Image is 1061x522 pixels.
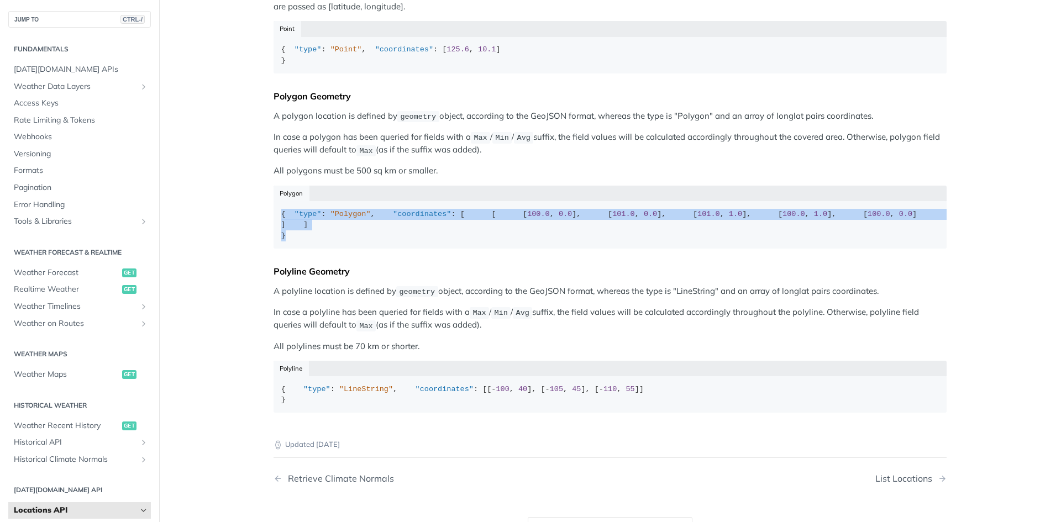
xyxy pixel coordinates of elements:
span: Weather Data Layers [14,81,136,92]
p: All polylines must be 70 km or shorter. [274,340,947,353]
span: Formats [14,165,148,176]
span: 101.0 [697,210,720,218]
span: get [122,285,136,294]
span: 125.6 [447,45,469,54]
a: Historical APIShow subpages for Historical API [8,434,151,451]
span: 1.0 [729,210,742,218]
a: Weather Mapsget [8,366,151,383]
span: Max [474,134,487,142]
span: "type" [295,210,322,218]
span: Error Handling [14,199,148,210]
span: "type" [295,45,322,54]
button: Show subpages for Weather Data Layers [139,82,148,91]
span: Min [495,134,508,142]
a: Weather TimelinesShow subpages for Weather Timelines [8,298,151,315]
button: Show subpages for Historical Climate Normals [139,455,148,464]
span: 45 [572,385,581,393]
p: In case a polygon has been queried for fields with a / / suffix, the field values will be calcula... [274,131,947,157]
span: Avg [517,134,530,142]
span: Max [472,309,486,317]
span: 0.0 [644,210,657,218]
span: - [491,385,496,393]
a: Weather Data LayersShow subpages for Weather Data Layers [8,78,151,95]
span: Webhooks [14,131,148,143]
a: Weather Forecastget [8,265,151,281]
a: Rate Limiting & Tokens [8,112,151,129]
span: 40 [518,385,527,393]
span: 10.1 [478,45,496,54]
a: Next Page: List Locations [875,473,947,484]
span: 100 [496,385,509,393]
a: Locations APIHide subpages for Locations API [8,502,151,519]
span: get [122,370,136,379]
span: Access Keys [14,98,148,109]
span: Historical Climate Normals [14,454,136,465]
span: Max [359,146,372,155]
span: get [122,268,136,277]
p: All polygons must be 500 sq km or smaller. [274,165,947,177]
div: Polyline Geometry [274,266,947,277]
span: Max [359,321,372,330]
a: Access Keys [8,95,151,112]
a: Webhooks [8,129,151,145]
span: 100.0 [527,210,550,218]
span: 1.0 [814,210,827,218]
div: { : , : [ , ] } [281,44,939,66]
span: - [599,385,603,393]
span: geometry [400,113,436,121]
span: Historical API [14,437,136,448]
span: 101.0 [612,210,635,218]
button: Show subpages for Weather Timelines [139,302,148,311]
nav: Pagination Controls [274,462,947,495]
a: Tools & LibrariesShow subpages for Tools & Libraries [8,213,151,230]
span: "Point" [330,45,362,54]
button: Show subpages for Tools & Libraries [139,217,148,226]
h2: Historical Weather [8,400,151,410]
span: - [545,385,550,393]
a: Pagination [8,180,151,196]
span: Weather on Routes [14,318,136,329]
p: In case a polyline has been queried for fields with a / / suffix, the field values will be calcul... [274,306,947,332]
span: Min [494,309,507,317]
h2: Weather Forecast & realtime [8,247,151,257]
a: Realtime Weatherget [8,281,151,298]
span: "coordinates" [393,210,451,218]
div: { : , : [[ , ], [ , ], [ , ]] } [281,384,939,405]
span: Avg [516,309,529,317]
div: Polygon Geometry [274,91,947,102]
span: geometry [399,288,435,296]
span: CTRL-/ [120,15,145,24]
span: "Polygon" [330,210,371,218]
span: "coordinates" [375,45,433,54]
span: Realtime Weather [14,284,119,295]
span: Versioning [14,149,148,160]
button: Hide subpages for Locations API [139,506,148,515]
a: Error Handling [8,197,151,213]
span: "coordinates" [416,385,474,393]
span: Weather Maps [14,369,119,380]
span: 105 [550,385,563,393]
span: Tools & Libraries [14,216,136,227]
span: 100.0 [868,210,890,218]
a: [DATE][DOMAIN_NAME] APIs [8,61,151,78]
span: get [122,421,136,430]
span: Weather Timelines [14,301,136,312]
h2: [DATE][DOMAIN_NAME] API [8,485,151,495]
span: [DATE][DOMAIN_NAME] APIs [14,64,148,75]
span: 110 [603,385,617,393]
button: Show subpages for Weather on Routes [139,319,148,328]
span: 55 [626,385,635,393]
span: Weather Recent History [14,420,119,431]
a: Weather Recent Historyget [8,418,151,434]
span: "LineString" [339,385,393,393]
p: A polyline location is defined by object, according to the GeoJSON format, whereas the type is "L... [274,285,947,298]
span: Locations API [14,505,136,516]
button: JUMP TOCTRL-/ [8,11,151,28]
a: Historical Climate NormalsShow subpages for Historical Climate Normals [8,451,151,468]
span: "type" [303,385,330,393]
span: Pagination [14,182,148,193]
div: { : , : [ [ [ , ], [ , ], [ , ], [ , ], [ , ] ] ] } [281,209,939,241]
span: 100.0 [782,210,805,218]
a: Previous Page: Retrieve Climate Normals [274,473,562,484]
div: Retrieve Climate Normals [282,473,394,484]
